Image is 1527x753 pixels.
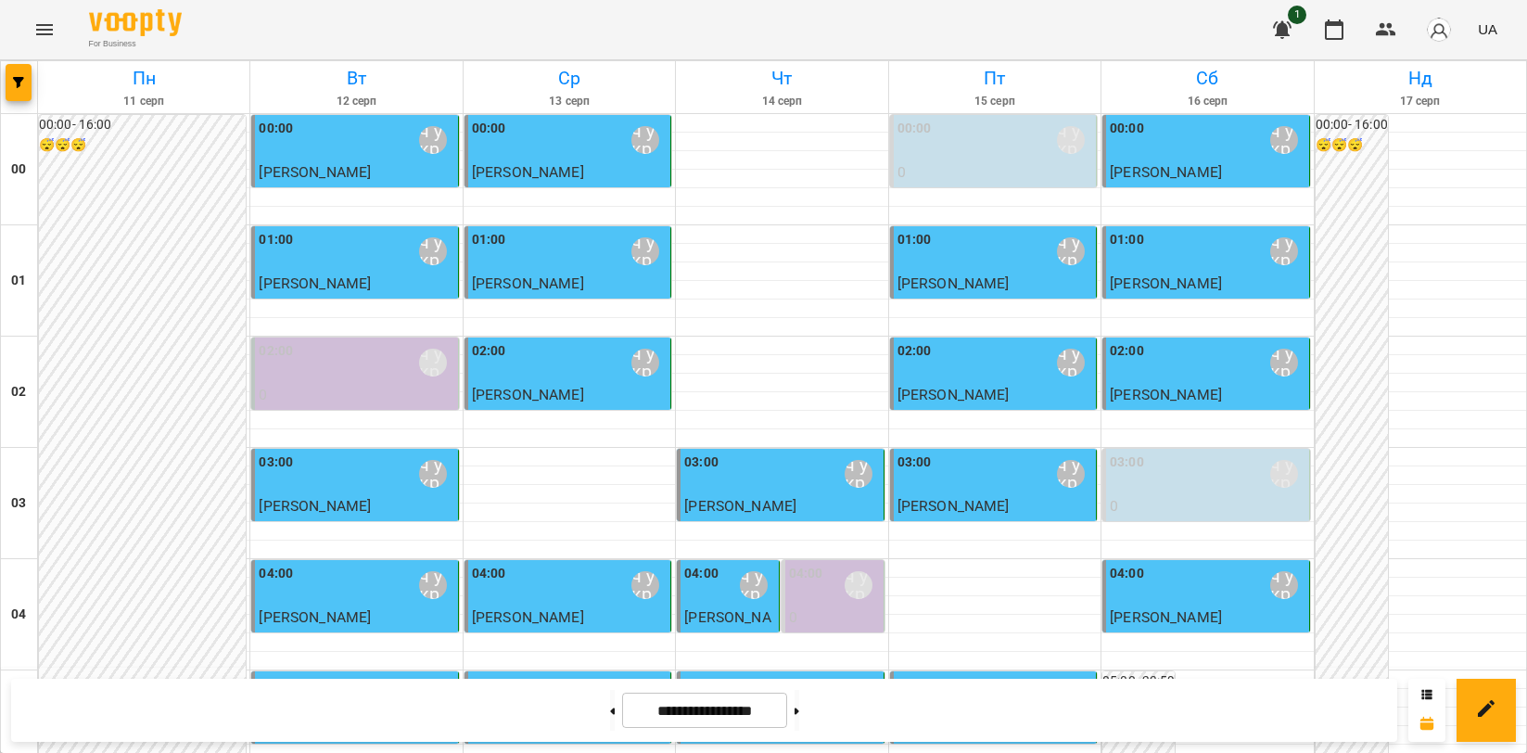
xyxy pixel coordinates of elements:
[89,38,182,50] span: For Business
[1110,453,1144,473] label: 03:00
[684,564,719,584] label: 04:00
[253,64,459,93] h6: Вт
[1270,460,1298,488] div: Мойсук Надія\ ма укр\шч укр\ https://us06web.zoom.us/j/84559859332
[259,184,453,206] p: індивід МА 45 хв
[472,274,584,292] span: [PERSON_NAME]
[684,517,879,540] p: індивід МА 45 хв
[1110,386,1222,403] span: [PERSON_NAME]
[897,119,932,139] label: 00:00
[259,629,453,651] p: індивід шч 45 хв
[631,349,659,376] div: Мойсук Надія\ ма укр\шч укр\ https://us06web.zoom.us/j/84559859332
[892,64,1098,93] h6: Пт
[11,271,26,291] h6: 01
[1470,12,1505,46] button: UA
[472,564,506,584] label: 04:00
[259,163,371,181] span: [PERSON_NAME]
[472,230,506,250] label: 01:00
[1110,517,1304,561] p: індивід шч 45 хв ([PERSON_NAME])
[472,295,667,317] p: індивід МА 45 хв
[1270,571,1298,599] div: Мойсук Надія\ ма укр\шч укр\ https://us06web.zoom.us/j/84559859332
[897,230,932,250] label: 01:00
[253,93,459,110] h6: 12 серп
[466,64,672,93] h6: Ср
[472,341,506,362] label: 02:00
[472,184,667,206] p: індивід МА 45 хв
[1110,295,1304,317] p: індивід МА 45 хв
[39,115,246,135] h6: 00:00 - 16:00
[1110,163,1222,181] span: [PERSON_NAME]
[259,274,371,292] span: [PERSON_NAME]
[1057,460,1085,488] div: Мойсук Надія\ ма укр\шч укр\ https://us06web.zoom.us/j/84559859332
[41,64,247,93] h6: Пн
[1426,17,1452,43] img: avatar_s.png
[897,274,1010,292] span: [PERSON_NAME]
[259,453,293,473] label: 03:00
[11,493,26,514] h6: 03
[259,384,453,406] p: 0
[897,386,1010,403] span: [PERSON_NAME]
[259,564,293,584] label: 04:00
[419,571,447,599] div: Мойсук Надія\ ма укр\шч укр\ https://us06web.zoom.us/j/84559859332
[89,9,182,36] img: Voopty Logo
[1104,64,1310,93] h6: Сб
[1110,495,1304,517] p: 0
[419,460,447,488] div: Мойсук Надія\ ма укр\шч укр\ https://us06web.zoom.us/j/84559859332
[419,237,447,265] div: Мойсук Надія\ ма укр\шч укр\ https://us06web.zoom.us/j/84559859332
[684,608,770,648] span: [PERSON_NAME]
[466,93,672,110] h6: 13 серп
[1110,608,1222,626] span: [PERSON_NAME]
[1057,349,1085,376] div: Мойсук Надія\ ма укр\шч укр\ https://us06web.zoom.us/j/84559859332
[259,230,293,250] label: 01:00
[259,608,371,626] span: [PERSON_NAME]
[1270,349,1298,376] div: Мойсук Надія\ ма укр\шч укр\ https://us06web.zoom.us/j/84559859332
[1316,115,1388,135] h6: 00:00 - 16:00
[259,341,293,362] label: 02:00
[679,64,884,93] h6: Чт
[259,497,371,515] span: [PERSON_NAME]
[789,564,823,584] label: 04:00
[1057,126,1085,154] div: Мойсук Надія\ ма укр\шч укр\ https://us06web.zoom.us/j/84559859332
[1270,126,1298,154] div: Мойсук Надія\ ма укр\шч укр\ https://us06web.zoom.us/j/84559859332
[1057,237,1085,265] div: Мойсук Надія\ ма укр\шч укр\ https://us06web.zoom.us/j/84559859332
[1110,184,1304,206] p: індивід МА 45 хв
[39,135,246,156] h6: 😴😴😴
[631,126,659,154] div: Мойсук Надія\ ма укр\шч укр\ https://us06web.zoom.us/j/84559859332
[1110,119,1144,139] label: 00:00
[897,184,1092,227] p: індивід МА 45 хв ([PERSON_NAME])
[631,237,659,265] div: Мойсук Надія\ ма укр\шч укр\ https://us06web.zoom.us/j/84559859332
[1110,629,1304,651] p: індивід МА 45 хв
[892,93,1098,110] h6: 15 серп
[897,497,1010,515] span: [PERSON_NAME]
[1270,237,1298,265] div: Мойсук Надія\ ма укр\шч укр\ https://us06web.zoom.us/j/84559859332
[1317,93,1523,110] h6: 17 серп
[472,608,584,626] span: [PERSON_NAME]
[1110,230,1144,250] label: 01:00
[897,295,1092,317] p: індивід шч 45 хв
[845,460,872,488] div: Мойсук Надія\ ма укр\шч укр\ https://us06web.zoom.us/j/84559859332
[845,571,872,599] div: Мойсук Надія\ ма укр\шч укр\ https://us06web.zoom.us/j/84559859332
[259,517,453,540] p: індивід МА 45 хв
[684,497,796,515] span: [PERSON_NAME]
[1110,406,1304,428] p: індивід МА 45 хв
[1288,6,1306,24] span: 1
[1478,19,1497,39] span: UA
[472,386,584,403] span: [PERSON_NAME]
[419,126,447,154] div: Мойсук Надія\ ма укр\шч укр\ https://us06web.zoom.us/j/84559859332
[684,453,719,473] label: 03:00
[1110,341,1144,362] label: 02:00
[472,163,584,181] span: [PERSON_NAME]
[419,349,447,376] div: Мойсук Надія\ ма укр\шч укр\ https://us06web.zoom.us/j/84559859332
[897,161,1092,184] p: 0
[472,119,506,139] label: 00:00
[259,295,453,317] p: індивід МА 45 хв
[740,571,768,599] div: Мойсук Надія\ ма укр\шч укр\ https://us06web.zoom.us/j/84559859332
[1104,93,1310,110] h6: 16 серп
[1110,564,1144,584] label: 04:00
[41,93,247,110] h6: 11 серп
[631,571,659,599] div: Мойсук Надія\ ма укр\шч укр\ https://us06web.zoom.us/j/84559859332
[259,406,453,428] p: Бронь
[472,629,667,651] p: індивід МА 45 хв
[1316,135,1388,156] h6: 😴😴😴
[11,605,26,625] h6: 04
[897,406,1092,428] p: індивід шч 45 хв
